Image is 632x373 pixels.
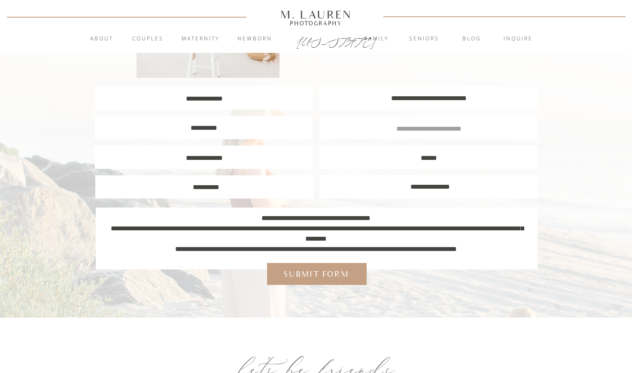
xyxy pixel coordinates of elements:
a: blog [449,35,495,43]
a: Seniors [401,35,447,43]
a: About [85,35,118,43]
a: Submit form [280,269,353,280]
a: [US_STATE] [297,35,336,46]
a: Couples [125,35,171,43]
a: Family [353,35,400,43]
a: Photography [276,21,355,25]
a: inquire [495,35,541,43]
a: M. Lauren [255,10,377,19]
a: Newborn [231,35,278,43]
a: Maternity [177,35,224,43]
